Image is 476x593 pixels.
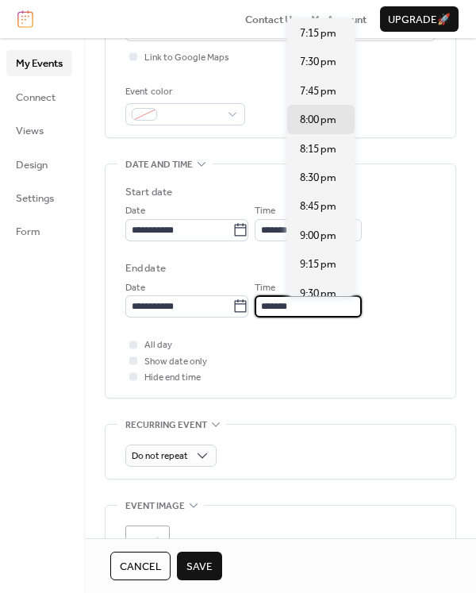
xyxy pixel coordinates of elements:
[125,203,145,219] span: Date
[6,185,72,210] a: Settings
[245,11,297,27] a: Contact Us
[144,370,201,386] span: Hide end time
[300,83,336,99] span: 7:45 pm
[311,12,367,28] span: My Account
[132,447,188,465] span: Do not repeat
[300,286,336,302] span: 9:30 pm
[186,559,213,575] span: Save
[16,90,56,106] span: Connect
[6,50,72,75] a: My Events
[300,256,336,272] span: 9:15 pm
[120,559,161,575] span: Cancel
[125,260,166,276] div: End date
[300,170,336,186] span: 8:30 pm
[110,552,171,580] button: Cancel
[16,56,63,71] span: My Events
[311,11,367,27] a: My Account
[6,152,72,177] a: Design
[144,354,207,370] span: Show date only
[6,218,72,244] a: Form
[125,280,145,296] span: Date
[300,198,336,214] span: 8:45 pm
[125,157,193,173] span: Date and time
[300,25,336,41] span: 7:15 pm
[6,117,72,143] a: Views
[177,552,222,580] button: Save
[16,224,40,240] span: Form
[16,123,44,139] span: Views
[125,417,207,433] span: Recurring event
[300,112,336,128] span: 8:00 pm
[16,157,48,173] span: Design
[125,526,170,570] div: ;
[125,84,242,100] div: Event color
[125,184,172,200] div: Start date
[125,499,185,514] span: Event image
[17,10,33,28] img: logo
[255,280,275,296] span: Time
[300,141,336,157] span: 8:15 pm
[144,337,172,353] span: All day
[388,12,451,28] span: Upgrade 🚀
[380,6,459,32] button: Upgrade🚀
[6,84,72,110] a: Connect
[144,50,229,66] span: Link to Google Maps
[255,203,275,219] span: Time
[300,54,336,70] span: 7:30 pm
[300,228,336,244] span: 9:00 pm
[16,191,54,206] span: Settings
[245,12,297,28] span: Contact Us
